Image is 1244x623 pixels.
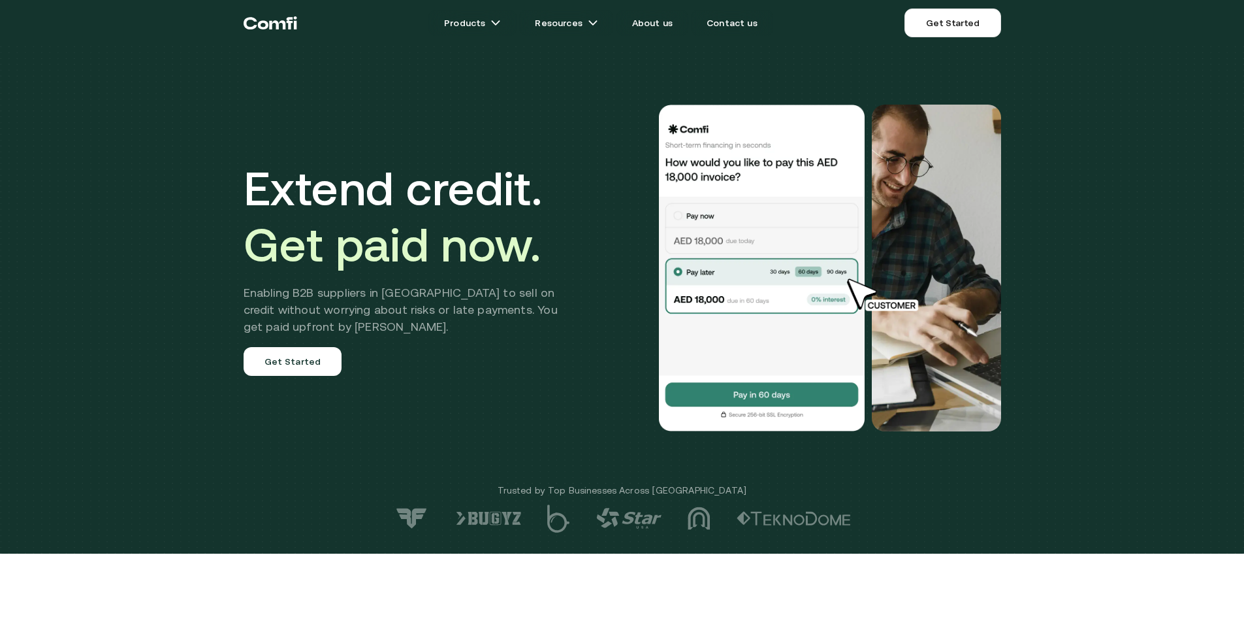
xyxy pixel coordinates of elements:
img: logo-4 [596,508,662,529]
img: logo-2 [737,511,851,526]
a: Get Started [904,8,1000,37]
h2: Enabling B2B suppliers in [GEOGRAPHIC_DATA] to sell on credit without worrying about risks or lat... [244,284,577,335]
img: Would you like to pay this AED 18,000.00 invoice? [658,105,867,431]
a: Contact us [691,10,773,36]
a: Productsarrow icons [428,10,517,36]
img: arrow icons [588,18,598,28]
img: cursor [838,277,933,313]
a: Get Started [244,347,342,376]
img: logo-7 [394,507,430,530]
a: About us [616,10,688,36]
a: Return to the top of the Comfi home page [244,3,297,42]
img: logo-6 [456,511,521,526]
a: Resourcesarrow icons [519,10,613,36]
img: logo-3 [688,507,710,530]
img: logo-5 [547,505,570,533]
img: arrow icons [490,18,501,28]
img: Would you like to pay this AED 18,000.00 invoice? [872,105,1001,431]
h1: Extend credit. [244,160,577,273]
span: Get paid now. [244,218,541,271]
